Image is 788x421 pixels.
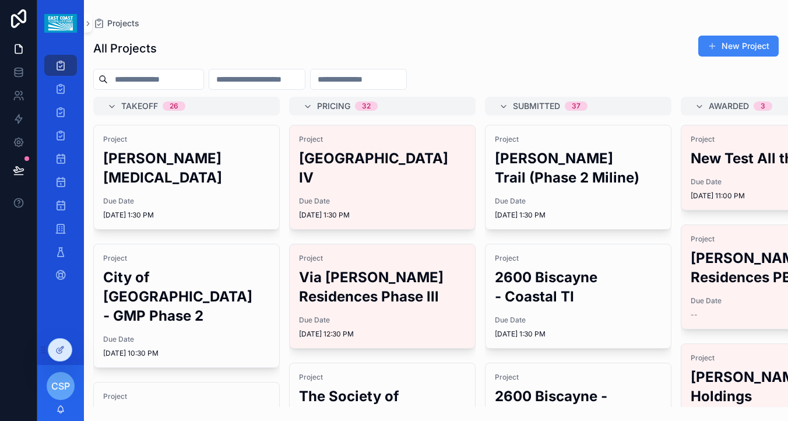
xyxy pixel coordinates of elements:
[485,125,671,230] a: Project[PERSON_NAME] Trail (Phase 2 Miline)Due Date[DATE] 1:30 PM
[107,17,139,29] span: Projects
[103,349,270,358] span: [DATE] 10:30 PM
[103,268,270,325] h2: City of [GEOGRAPHIC_DATA] - GMP Phase 2
[93,125,280,230] a: Project[PERSON_NAME][MEDICAL_DATA]Due Date[DATE] 1:30 PM
[299,329,466,339] span: [DATE] 12:30 PM
[495,149,662,187] h2: [PERSON_NAME] Trail (Phase 2 Miline)
[289,244,476,349] a: ProjectVia [PERSON_NAME] Residences Phase lllDue Date[DATE] 12:30 PM
[103,254,270,263] span: Project
[121,100,158,112] span: Takeoff
[103,197,270,206] span: Due Date
[103,135,270,144] span: Project
[495,254,662,263] span: Project
[51,379,70,393] span: CSP
[103,149,270,187] h2: [PERSON_NAME][MEDICAL_DATA]
[299,373,466,382] span: Project
[495,210,662,220] span: [DATE] 1:30 PM
[103,392,270,401] span: Project
[495,197,662,206] span: Due Date
[170,101,178,111] div: 26
[495,315,662,325] span: Due Date
[299,197,466,206] span: Due Date
[93,244,280,368] a: ProjectCity of [GEOGRAPHIC_DATA] - GMP Phase 2Due Date[DATE] 10:30 PM
[513,100,560,112] span: Submitted
[289,125,476,230] a: Project[GEOGRAPHIC_DATA] IVDue Date[DATE] 1:30 PM
[495,329,662,339] span: [DATE] 1:30 PM
[103,335,270,344] span: Due Date
[761,101,765,111] div: 3
[495,135,662,144] span: Project
[495,373,662,382] span: Project
[691,310,698,320] span: --
[698,36,779,57] button: New Project
[299,149,466,187] h2: [GEOGRAPHIC_DATA] IV
[299,268,466,306] h2: Via [PERSON_NAME] Residences Phase lll
[299,135,466,144] span: Project
[103,210,270,220] span: [DATE] 1:30 PM
[709,100,749,112] span: Awarded
[299,315,466,325] span: Due Date
[485,244,671,349] a: Project2600 Biscayne - Coastal TIDue Date[DATE] 1:30 PM
[37,47,84,301] div: scrollable content
[93,40,157,57] h1: All Projects
[44,14,76,33] img: App logo
[362,101,371,111] div: 32
[572,101,581,111] div: 37
[299,210,466,220] span: [DATE] 1:30 PM
[317,100,350,112] span: Pricing
[93,17,139,29] a: Projects
[299,254,466,263] span: Project
[495,268,662,306] h2: 2600 Biscayne - Coastal TI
